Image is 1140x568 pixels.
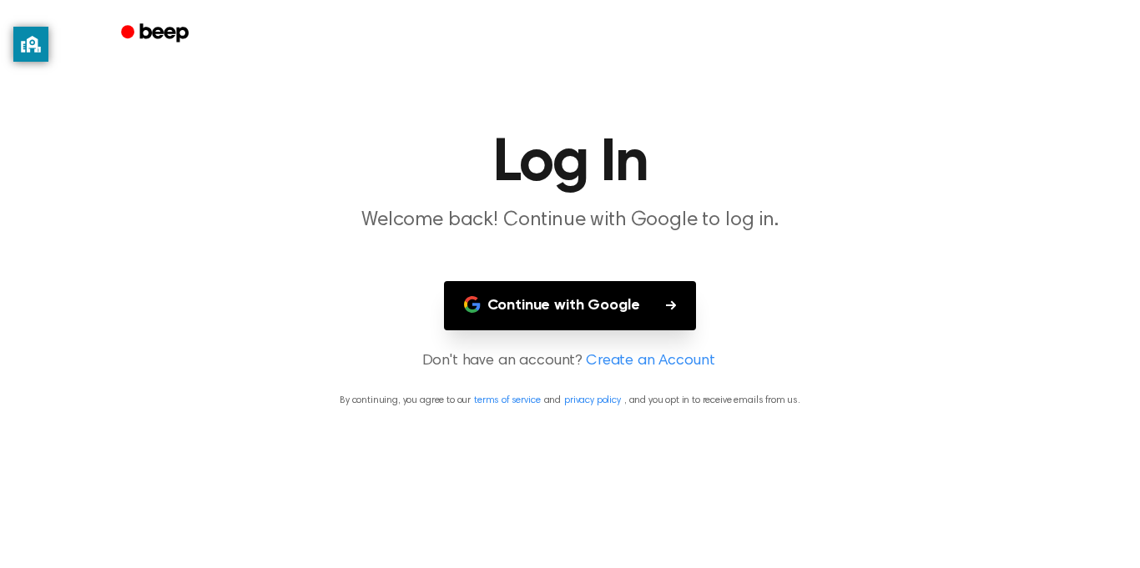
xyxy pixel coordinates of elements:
[474,395,540,405] a: terms of service
[250,207,890,234] p: Welcome back! Continue with Google to log in.
[586,350,714,373] a: Create an Account
[143,133,997,194] h1: Log In
[564,395,621,405] a: privacy policy
[444,281,697,330] button: Continue with Google
[13,27,48,62] button: privacy banner
[109,18,204,50] a: Beep
[20,393,1120,408] p: By continuing, you agree to our and , and you opt in to receive emails from us.
[20,350,1120,373] p: Don't have an account?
